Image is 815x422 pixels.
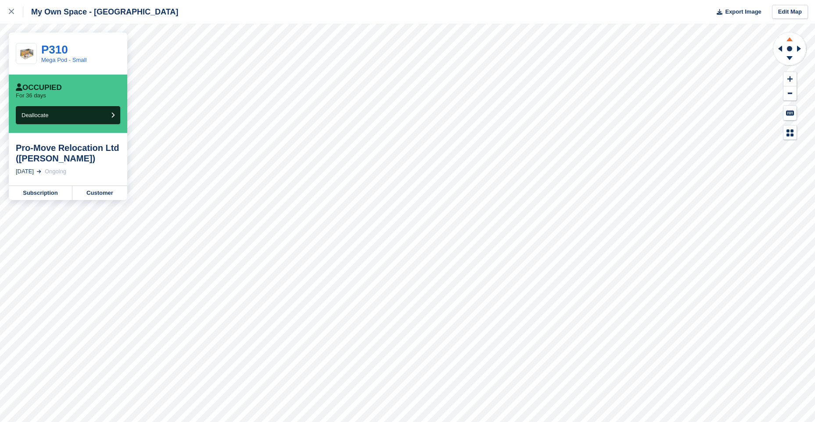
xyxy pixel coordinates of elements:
[45,167,66,176] div: Ongoing
[725,7,761,16] span: Export Image
[16,43,36,64] img: medium%20storage.png
[22,112,48,118] span: Deallocate
[783,106,797,120] button: Keyboard Shortcuts
[16,83,62,92] div: Occupied
[783,86,797,101] button: Zoom Out
[772,5,808,19] a: Edit Map
[16,92,46,99] p: For 36 days
[783,125,797,140] button: Map Legend
[41,43,68,56] a: P310
[23,7,178,17] div: My Own Space - [GEOGRAPHIC_DATA]
[37,170,41,173] img: arrow-right-light-icn-cde0832a797a2874e46488d9cf13f60e5c3a73dbe684e267c42b8395dfbc2abf.svg
[783,72,797,86] button: Zoom In
[16,143,120,164] div: Pro-Move Relocation Ltd ([PERSON_NAME])
[9,186,72,200] a: Subscription
[16,106,120,124] button: Deallocate
[72,186,127,200] a: Customer
[711,5,761,19] button: Export Image
[16,167,34,176] div: [DATE]
[41,57,86,63] a: Mega Pod - Small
